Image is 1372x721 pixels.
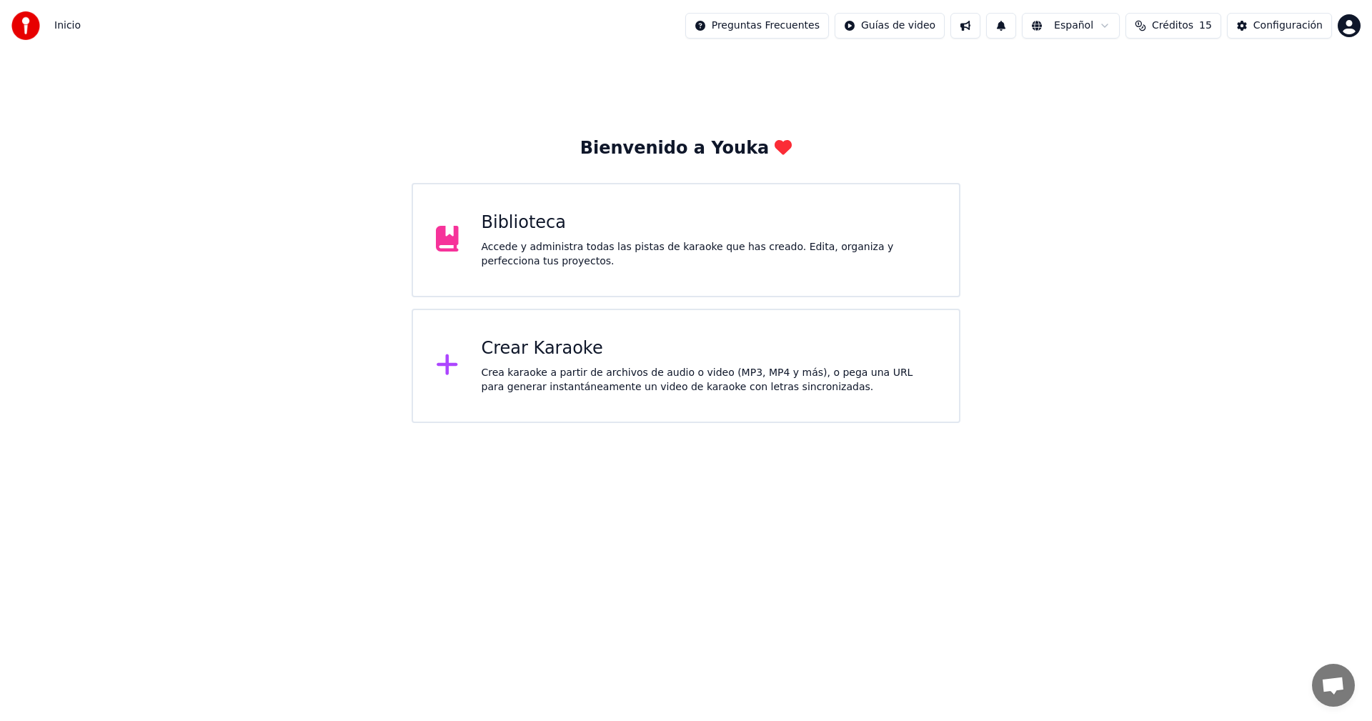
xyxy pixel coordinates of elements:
[835,13,945,39] button: Guías de video
[54,19,81,33] nav: breadcrumb
[54,19,81,33] span: Inicio
[11,11,40,40] img: youka
[580,137,792,160] div: Bienvenido a Youka
[482,240,937,269] div: Accede y administra todas las pistas de karaoke que has creado. Edita, organiza y perfecciona tus...
[1312,664,1355,707] a: Chat abierto
[482,337,937,360] div: Crear Karaoke
[1253,19,1323,33] div: Configuración
[1199,19,1212,33] span: 15
[1152,19,1193,33] span: Créditos
[482,212,937,234] div: Biblioteca
[685,13,829,39] button: Preguntas Frecuentes
[1227,13,1332,39] button: Configuración
[482,366,937,394] div: Crea karaoke a partir de archivos de audio o video (MP3, MP4 y más), o pega una URL para generar ...
[1125,13,1221,39] button: Créditos15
